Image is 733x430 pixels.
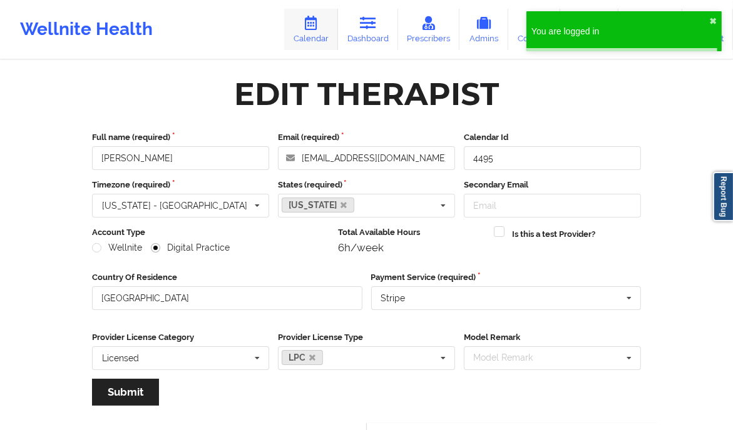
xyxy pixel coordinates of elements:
[713,172,733,221] a: Report Bug
[151,242,230,253] label: Digital Practice
[508,9,560,50] a: Coaches
[234,74,499,114] div: Edit Therapist
[709,16,717,26] button: close
[278,331,455,344] label: Provider License Type
[282,197,354,212] a: [US_STATE]
[338,241,485,254] div: 6h/week
[338,226,485,239] label: Total Available Hours
[92,146,269,170] input: Full name
[464,146,641,170] input: Calendar Id
[464,131,641,144] label: Calendar Id
[92,331,269,344] label: Provider License Category
[92,242,142,253] label: Wellnite
[278,131,455,144] label: Email (required)
[371,271,642,284] label: Payment Service (required)
[512,228,595,241] label: Is this a test Provider?
[92,226,329,239] label: Account Type
[278,146,455,170] input: Email address
[102,354,139,362] div: Licensed
[398,9,460,50] a: Prescribers
[464,179,641,191] label: Secondary Email
[92,179,269,191] label: Timezone (required)
[92,271,362,284] label: Country Of Residence
[278,179,455,191] label: States (required)
[470,351,551,365] div: Model Remark
[282,350,323,365] a: LPC
[459,9,508,50] a: Admins
[284,9,338,50] a: Calendar
[102,201,247,210] div: [US_STATE] - [GEOGRAPHIC_DATA]
[92,379,159,406] button: Submit
[531,25,709,37] div: You are logged in
[381,294,406,302] div: Stripe
[464,331,641,344] label: Model Remark
[464,194,641,217] input: Email
[338,9,398,50] a: Dashboard
[92,131,269,144] label: Full name (required)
